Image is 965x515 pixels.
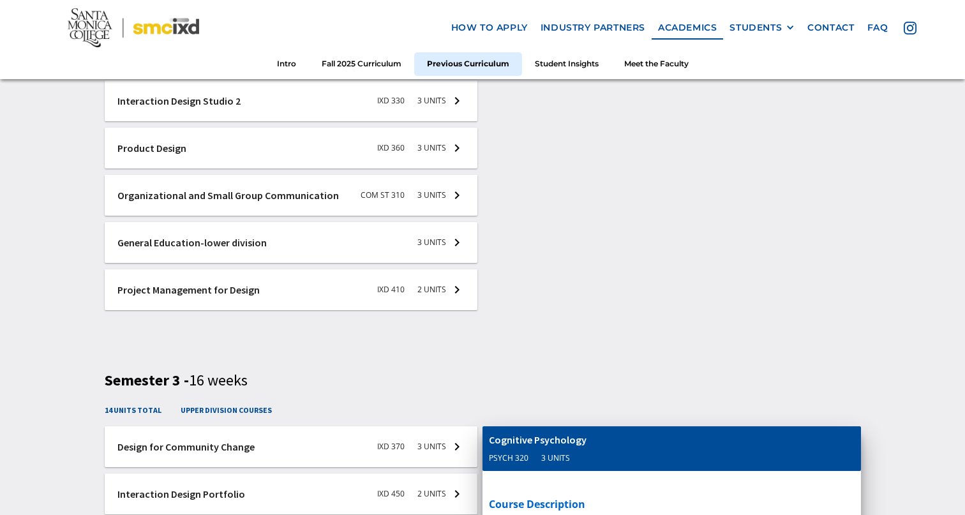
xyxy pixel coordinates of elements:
[652,16,723,40] a: Academics
[801,16,860,40] a: contact
[309,52,414,76] a: Fall 2025 Curriculum
[105,404,161,416] h4: 14 units total
[414,52,522,76] a: Previous Curriculum
[861,16,895,40] a: faq
[264,52,309,76] a: Intro
[729,22,795,33] div: STUDENTS
[522,52,611,76] a: Student Insights
[534,16,652,40] a: industry partners
[445,16,534,40] a: how to apply
[189,370,248,390] span: 16 weeks
[729,22,782,33] div: STUDENTS
[105,371,861,390] h3: Semester 3 -
[904,22,916,34] img: icon - instagram
[68,8,199,47] img: Santa Monica College - SMC IxD logo
[181,404,272,416] h4: upper division courses
[611,52,701,76] a: Meet the Faculty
